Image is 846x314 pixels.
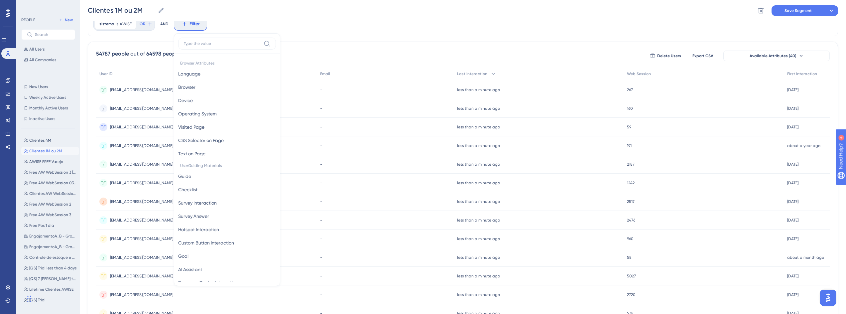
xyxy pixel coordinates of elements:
span: - [320,199,322,204]
span: [EMAIL_ADDRESS][DOMAIN_NAME] [110,143,173,148]
time: less than a minute ago [457,255,500,260]
iframe: UserGuiding AI Assistant Launcher [818,288,838,308]
span: - [320,218,322,223]
time: less than a minute ago [457,106,500,111]
span: [EMAIL_ADDRESS][DOMAIN_NAME] [110,218,173,223]
button: Clientes AW WebSession 2 [21,190,79,198]
button: Operating System [178,107,276,120]
span: Browser Attributes [178,58,276,67]
button: Available Attributes (40) [723,51,830,61]
span: 2476 [627,218,635,223]
button: Survey Answer [178,210,276,223]
span: New [65,17,73,23]
span: All Companies [29,57,56,63]
time: less than a minute ago [457,199,500,204]
button: New [57,16,75,24]
span: AI Assistant [178,265,202,273]
span: - [320,143,322,148]
button: CSS Selector on Page [178,134,276,147]
div: 64598 people [146,50,180,58]
span: Free Pos 1 dia [29,223,54,228]
button: EngajamentoA_B - Group B [21,232,79,240]
button: Custom Button Interaction [178,236,276,249]
button: Guide [178,170,276,183]
span: User ID [99,71,113,77]
span: Save Segment [785,8,812,13]
span: Monthly Active Users [29,105,68,111]
span: [EMAIL_ADDRESS][DOMAIN_NAME] [110,87,173,92]
button: Hotspot Interaction [178,223,276,236]
button: OR [139,19,153,29]
span: Resource Center Interaction [178,279,238,287]
span: - [320,273,322,279]
span: Filter [189,20,200,28]
span: - [320,180,322,186]
button: All Companies [21,56,75,64]
button: Survey Interaction [178,196,276,210]
button: Delete Users [649,51,682,61]
div: Arrastar [27,289,31,309]
time: less than a minute ago [457,236,500,241]
time: [DATE] [787,274,798,278]
span: - [320,106,322,111]
button: Browser [178,80,276,94]
span: Hotspot Interaction [178,226,219,234]
span: Device [178,96,193,104]
span: Controle de estoque e financeiro para lucro [29,255,76,260]
span: Custom Button Interaction [178,239,234,247]
time: [DATE] [787,87,798,92]
span: AWISE FREE Varejo [29,159,63,164]
span: sistema [99,21,114,27]
span: - [320,87,322,92]
button: Lifetime Clientes AWISE [21,285,79,293]
span: Survey Answer [178,212,209,220]
button: Free Pos 1 dia [21,222,79,230]
span: Clientes AW WebSession 2 [29,191,76,196]
time: less than a minute ago [457,162,500,167]
span: First Interaction [787,71,817,77]
span: AWISE [120,21,132,27]
button: AWISE FREE Varejo [21,158,79,166]
span: 191 [627,143,632,148]
button: New Users [21,83,75,91]
span: Guide [178,172,191,180]
button: Device [178,94,276,107]
span: EngajamentoA_B - Group A [29,244,76,249]
span: Free AW WebSession 3 [+1M] [29,170,76,175]
span: Delete Users [657,53,681,59]
time: [DATE] [787,292,798,297]
time: [DATE] [787,218,798,223]
button: Monthly Active Users [21,104,75,112]
span: is [116,21,118,27]
span: [EMAIL_ADDRESS][DOMAIN_NAME] [110,236,173,241]
span: CSS Selector on Page [178,136,224,144]
time: [DATE] [787,125,798,129]
span: [EMAIL_ADDRESS][DOMAIN_NAME] [110,292,173,297]
span: - [320,236,322,241]
span: [QS] 7 [PERSON_NAME] trial [29,276,76,281]
span: UserGuiding Materials [178,160,276,170]
span: Need Help? [16,2,42,10]
span: 267 [627,87,633,92]
button: Clientes 4M [21,136,79,144]
span: [QS] Trial [29,297,46,303]
button: Filter [174,17,207,31]
time: [DATE] [787,236,798,241]
span: [QS] Trial less than 4 days [29,265,76,271]
span: All Users [29,47,45,52]
div: out of [130,50,145,58]
time: less than a minute ago [457,181,500,185]
span: Email [320,71,330,77]
time: about a month ago [787,255,824,260]
time: less than a minute ago [457,292,500,297]
button: [QS] Trial [21,296,79,304]
time: [DATE] [787,162,798,167]
span: Operating System [178,110,217,118]
span: [EMAIL_ADDRESS][DOMAIN_NAME] [110,106,173,111]
button: All Users [21,45,75,53]
button: Export CSV [686,51,719,61]
div: 4 [46,3,48,9]
button: Checklist [178,183,276,196]
div: PEOPLE [21,17,35,23]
